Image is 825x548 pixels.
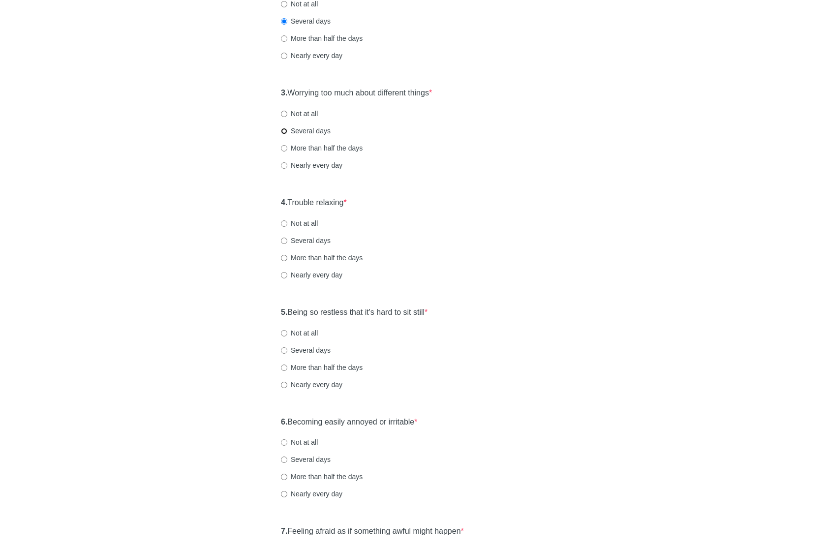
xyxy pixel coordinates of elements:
input: Several days [281,18,287,25]
strong: 3. [281,89,287,97]
label: Several days [281,126,331,136]
input: Nearly every day [281,53,287,59]
input: Not at all [281,111,287,117]
strong: 7. [281,527,287,535]
label: Becoming easily annoyed or irritable [281,417,418,428]
strong: 4. [281,198,287,207]
input: More than half the days [281,474,287,480]
label: More than half the days [281,143,363,153]
label: Being so restless that it's hard to sit still [281,307,428,318]
label: Trouble relaxing [281,197,347,209]
input: Not at all [281,439,287,446]
label: More than half the days [281,363,363,372]
input: Not at all [281,1,287,7]
label: Nearly every day [281,380,342,390]
label: Several days [281,345,331,355]
label: Nearly every day [281,160,342,170]
label: More than half the days [281,33,363,43]
input: Several days [281,347,287,354]
label: Feeling afraid as if something awful might happen [281,526,464,537]
input: More than half the days [281,255,287,261]
strong: 5. [281,308,287,316]
label: More than half the days [281,253,363,263]
label: More than half the days [281,472,363,482]
input: Nearly every day [281,491,287,497]
input: Several days [281,457,287,463]
label: Nearly every day [281,270,342,280]
input: Several days [281,128,287,134]
input: More than half the days [281,35,287,42]
strong: 6. [281,418,287,426]
input: Nearly every day [281,382,287,388]
input: Several days [281,238,287,244]
label: Several days [281,236,331,245]
input: Nearly every day [281,272,287,278]
label: Not at all [281,109,318,119]
input: More than half the days [281,145,287,152]
label: Several days [281,455,331,464]
input: Not at all [281,330,287,336]
input: More than half the days [281,365,287,371]
label: Not at all [281,218,318,228]
input: Not at all [281,220,287,227]
input: Nearly every day [281,162,287,169]
label: Not at all [281,437,318,447]
label: Several days [281,16,331,26]
label: Nearly every day [281,51,342,61]
label: Not at all [281,328,318,338]
label: Nearly every day [281,489,342,499]
label: Worrying too much about different things [281,88,432,99]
